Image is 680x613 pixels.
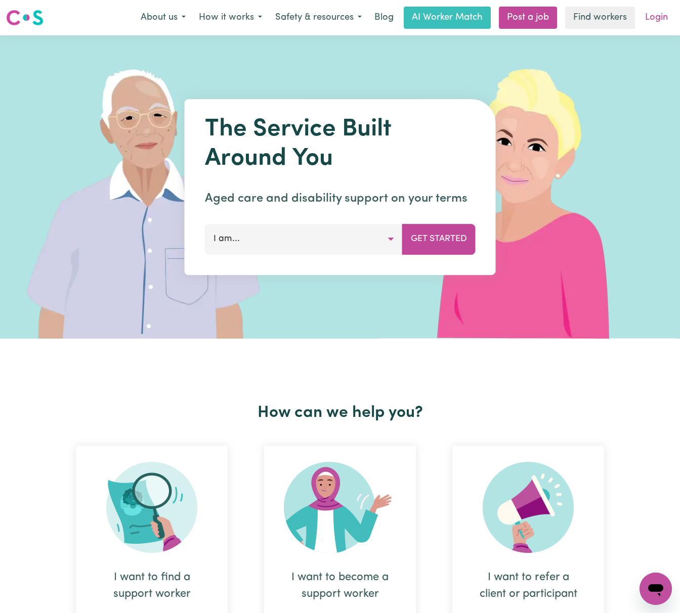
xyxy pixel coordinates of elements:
a: Login [639,7,674,29]
p: Aged care and disability support on your terms [205,190,476,208]
a: Careseekers logo [6,6,44,29]
button: I am... [205,224,403,254]
h1: The Service Built Around You [205,115,476,173]
img: Become Worker [284,462,396,553]
a: Blog [368,7,400,29]
img: Search [106,462,197,553]
button: How it works [192,7,269,28]
div: I want to become a support worker [288,569,392,602]
button: About us [134,7,192,28]
h2: How can we help you? [58,403,622,422]
img: Refer [483,462,574,553]
img: Careseekers logo [6,9,44,27]
a: Find workers [565,7,635,29]
div: I want to find a support worker [100,569,203,602]
button: Safety & resources [269,7,368,28]
a: AI Worker Match [404,7,491,29]
iframe: Button to launch messaging window [640,573,672,605]
button: Get Started [402,224,476,254]
div: I want to refer a client or participant [477,569,580,602]
a: Post a job [499,7,557,29]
